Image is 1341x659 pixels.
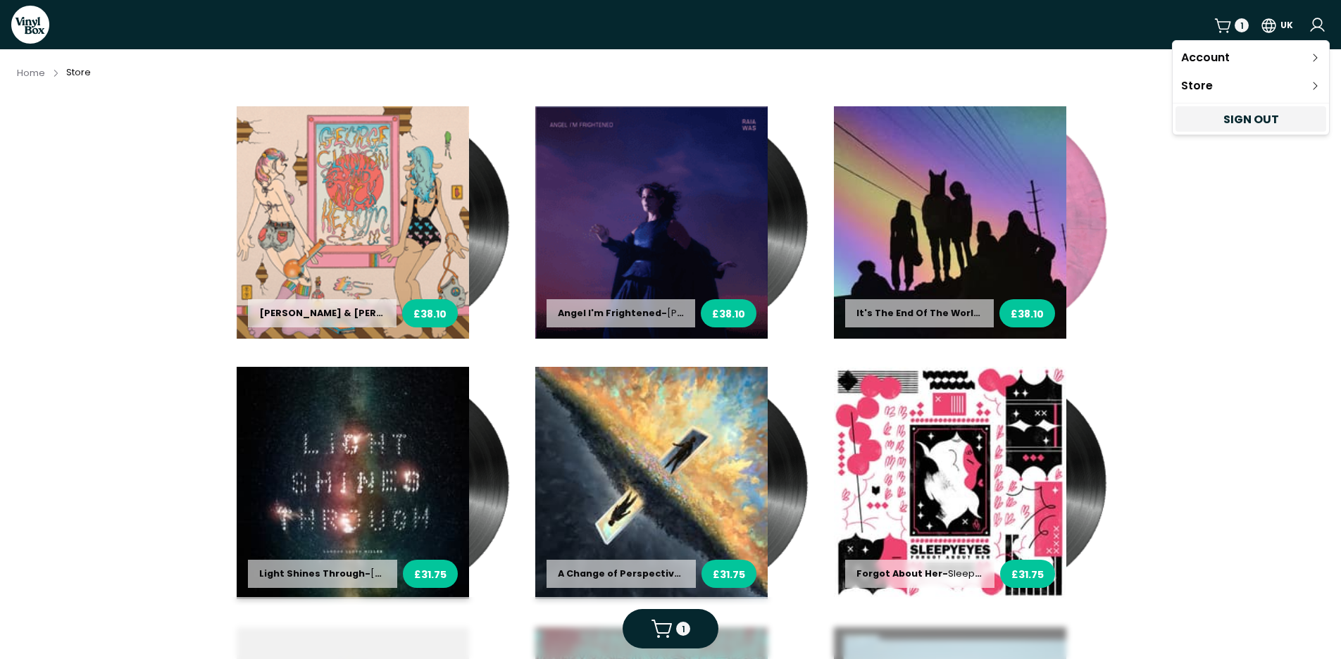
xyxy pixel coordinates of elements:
[1011,307,1044,322] span: £38.10
[1011,567,1044,582] span: £31.75
[1175,44,1326,72] a: Account
[413,307,447,322] span: £38.10
[713,567,745,582] span: £31.75
[414,567,447,582] span: £31.75
[1175,106,1326,132] button: Sign out
[1223,111,1279,128] span: Sign out
[1175,72,1326,100] a: Store
[712,307,745,322] span: £38.10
